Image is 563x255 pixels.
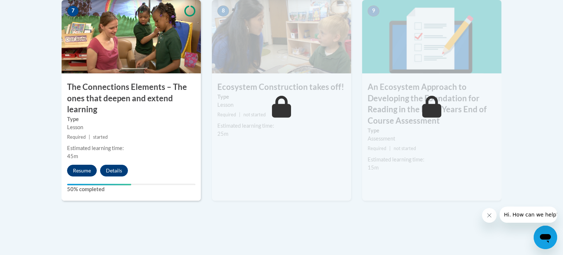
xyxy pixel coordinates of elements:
[482,208,497,223] iframe: Close message
[100,165,128,176] button: Details
[217,112,236,117] span: Required
[368,156,496,164] div: Estimated learning time:
[93,134,108,140] span: started
[67,134,86,140] span: Required
[62,81,201,115] h3: The Connections Elements – The ones that deepen and extend learning
[67,165,97,176] button: Resume
[67,144,195,152] div: Estimated learning time:
[67,123,195,131] div: Lesson
[212,81,351,93] h3: Ecosystem Construction takes off!
[368,135,496,143] div: Assessment
[362,81,501,127] h3: An Ecosystem Approach to Developing the Foundation for Reading in the Early Years End of Course A...
[89,134,90,140] span: |
[217,101,346,109] div: Lesson
[67,115,195,123] label: Type
[394,146,416,151] span: not started
[67,6,79,17] span: 7
[368,164,379,171] span: 15m
[500,207,557,223] iframe: Message from company
[67,184,131,185] div: Your progress
[239,112,240,117] span: |
[389,146,391,151] span: |
[4,5,59,11] span: Hi. How can we help?
[217,6,229,17] span: 8
[534,226,557,249] iframe: Button to launch messaging window
[243,112,266,117] span: not started
[217,93,346,101] label: Type
[217,131,228,137] span: 25m
[67,185,195,193] label: 50% completed
[217,122,346,130] div: Estimated learning time:
[368,127,496,135] label: Type
[67,153,78,159] span: 45m
[368,146,386,151] span: Required
[368,6,379,17] span: 9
